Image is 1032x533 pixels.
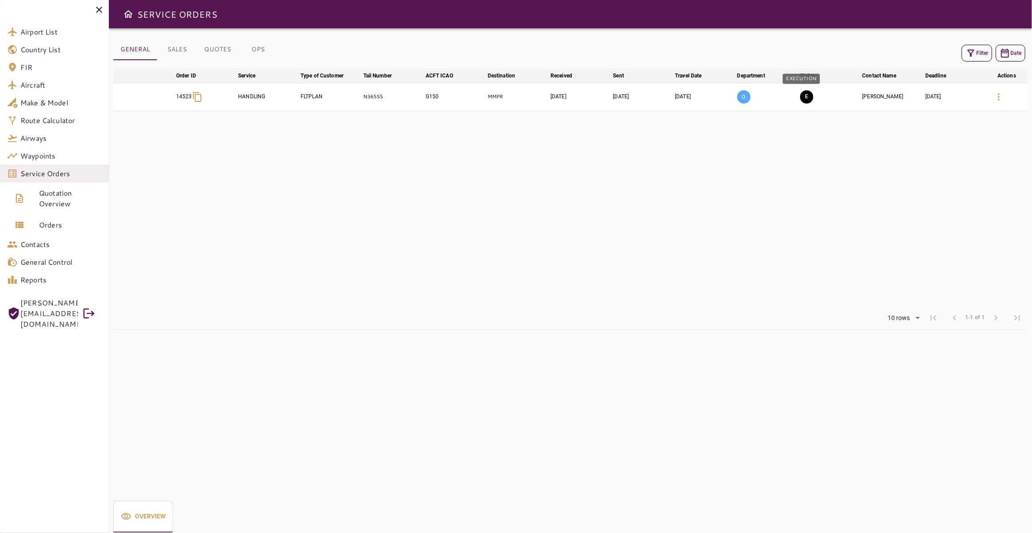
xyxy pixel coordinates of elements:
span: 1-1 of 1 [966,313,985,322]
div: 10 rows [886,314,913,322]
div: Service [238,70,255,81]
div: Tail Number [363,70,392,81]
button: SALES [157,39,197,60]
span: Deadline [925,70,958,81]
span: Make & Model [20,97,102,108]
span: FIR [20,62,102,73]
p: 14523 [176,93,192,100]
span: Department [737,70,777,81]
button: Date [996,45,1025,62]
span: ACFT ICAO [426,70,465,81]
div: Contact Name [863,70,897,81]
span: Type of Customer [300,70,355,81]
div: Order ID [176,70,196,81]
div: Received [551,70,572,81]
div: basic tabs example [113,501,173,533]
p: MMPR [488,93,547,100]
td: G150 [424,83,486,111]
button: QUOTES [197,39,238,60]
span: Aircraft [20,80,102,90]
div: Department [737,70,765,81]
div: EXECUTION [783,73,820,84]
div: Deadline [925,70,946,81]
span: Travel Date [675,70,713,81]
td: FLTPLAN [299,83,362,111]
span: Country List [20,44,102,55]
span: Last Page [1006,307,1028,328]
button: EXECUTION [800,90,813,104]
td: [DATE] [612,83,674,111]
td: [DATE] [673,83,735,111]
span: Order ID [176,70,208,81]
span: First Page [923,307,944,328]
div: Status [800,70,816,81]
div: Sent [613,70,624,81]
span: Service Orders [20,168,102,179]
td: [DATE] [549,83,611,111]
span: Service [238,70,267,81]
button: Details [988,86,1009,108]
span: Quotation Overview [39,188,102,209]
td: HANDLING [236,83,299,111]
button: Overview [113,501,173,533]
h6: SERVICE ORDERS [137,7,217,21]
div: ACFT ICAO [426,70,453,81]
span: [PERSON_NAME][EMAIL_ADDRESS][DOMAIN_NAME] [20,297,78,329]
span: Tail Number [363,70,403,81]
div: Travel Date [675,70,701,81]
span: Destination [488,70,527,81]
span: Contacts [20,239,102,250]
div: Type of Customer [300,70,343,81]
td: [DATE] [924,83,986,111]
button: Filter [962,45,992,62]
span: Next Page [985,307,1006,328]
span: Orders [39,220,102,230]
span: Route Calculator [20,115,102,126]
span: Airways [20,133,102,143]
span: General Control [20,257,102,267]
span: Reports [20,274,102,285]
button: GENERAL [113,39,157,60]
span: Received [551,70,584,81]
div: 10 rows [882,312,923,325]
p: N365SS [363,93,422,100]
span: Previous Page [944,307,966,328]
button: Open drawer [119,5,137,23]
p: O [737,90,751,104]
div: Destination [488,70,515,81]
button: OPS [238,39,278,60]
div: basic tabs example [113,39,278,60]
td: [PERSON_NAME] [861,83,924,111]
span: Contact Name [863,70,908,81]
span: Waypoints [20,151,102,161]
span: Sent [613,70,636,81]
span: Airport List [20,27,102,37]
span: Status [800,70,827,81]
